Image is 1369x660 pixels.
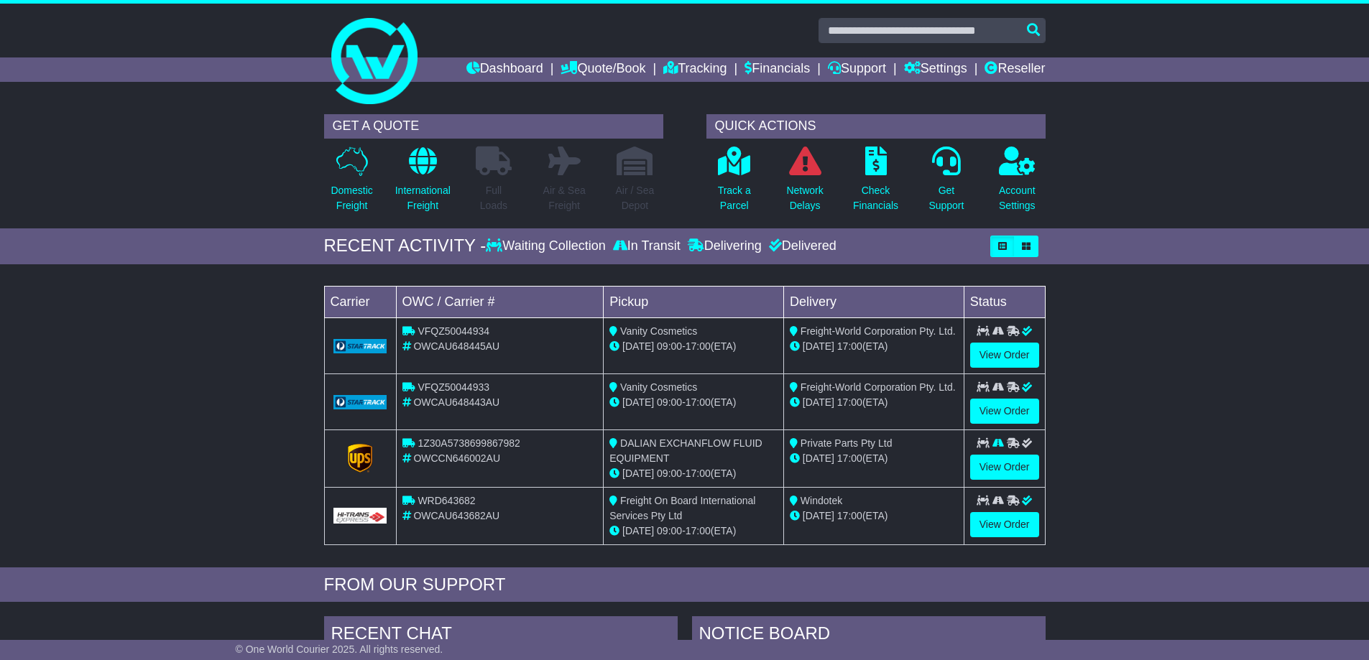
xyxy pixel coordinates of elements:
a: Tracking [663,57,727,82]
p: Get Support [928,183,964,213]
a: View Order [970,399,1039,424]
span: Freight-World Corporation Pty. Ltd. [801,381,956,393]
span: [DATE] [622,468,654,479]
img: GetCarrierServiceLogo [333,508,387,524]
a: View Order [970,512,1039,537]
div: In Transit [609,238,684,254]
span: VFQZ50044934 [418,325,489,337]
div: (ETA) [790,508,958,524]
span: 09:00 [657,340,682,352]
img: GetCarrierServiceLogo [348,444,372,473]
div: NOTICE BOARD [692,616,1046,655]
span: 17:00 [837,510,862,521]
span: [DATE] [803,510,834,521]
span: OWCAU648443AU [413,396,499,408]
span: 17:00 [837,340,862,352]
div: RECENT CHAT [324,616,678,655]
span: OWCCN646002AU [413,452,500,464]
p: Air & Sea Freight [543,183,586,213]
span: 09:00 [657,396,682,408]
span: [DATE] [803,452,834,464]
span: [DATE] [622,396,654,408]
span: 17:00 [686,340,711,352]
a: NetworkDelays [785,146,824,221]
span: Freight-World Corporation Pty. Ltd. [801,325,956,337]
a: Reseller [985,57,1045,82]
p: Network Delays [786,183,823,213]
p: Track a Parcel [718,183,751,213]
div: - (ETA) [609,466,778,481]
span: © One World Courier 2025. All rights reserved. [236,643,443,655]
a: View Order [970,455,1039,480]
div: (ETA) [790,339,958,354]
td: Status [964,286,1045,317]
span: OWCAU643682AU [413,510,499,521]
div: (ETA) [790,451,958,466]
a: AccountSettings [998,146,1036,221]
span: [DATE] [622,525,654,536]
td: Delivery [783,286,964,317]
p: Air / Sea Depot [616,183,655,213]
div: Waiting Collection [486,238,609,254]
div: GET A QUOTE [324,114,663,139]
span: Vanity Cosmetics [620,325,697,337]
span: 17:00 [686,396,711,408]
p: Domestic Freight [331,183,372,213]
a: View Order [970,343,1039,368]
img: GetCarrierServiceLogo [333,395,387,409]
img: GetCarrierServiceLogo [333,339,387,353]
span: [DATE] [622,340,654,352]
div: FROM OUR SUPPORT [324,575,1046,595]
p: Full Loads [476,183,512,213]
td: Pickup [604,286,784,317]
td: OWC / Carrier # [396,286,604,317]
div: QUICK ACTIONS [706,114,1046,139]
span: 17:00 [837,396,862,408]
div: Delivering [684,238,765,254]
span: 09:00 [657,525,682,536]
a: Dashboard [466,57,543,82]
div: - (ETA) [609,339,778,354]
span: Freight On Board International Services Pty Ltd [609,495,755,521]
a: GetSupport [928,146,964,221]
div: (ETA) [790,395,958,410]
span: [DATE] [803,396,834,408]
span: VFQZ50044933 [418,381,489,393]
span: 17:00 [837,452,862,464]
a: Quote/Book [561,57,645,82]
span: DALIAN EXCHANFLOW FLUID EQUIPMENT [609,437,762,464]
p: International Freight [395,183,451,213]
span: WRD643682 [418,495,475,506]
span: Vanity Cosmetics [620,381,697,393]
a: InternationalFreight [395,146,451,221]
span: Private Parts Pty Ltd [801,437,893,449]
a: Track aParcel [717,146,752,221]
span: 17:00 [686,468,711,479]
span: Windotek [801,495,842,506]
a: Settings [904,57,967,82]
a: CheckFinancials [852,146,899,221]
div: RECENT ACTIVITY - [324,236,487,256]
a: Financials [745,57,810,82]
span: 1Z30A5738699867982 [418,437,520,449]
span: 09:00 [657,468,682,479]
a: Support [828,57,886,82]
div: - (ETA) [609,395,778,410]
p: Check Financials [853,183,898,213]
div: Delivered [765,238,836,254]
td: Carrier [324,286,396,317]
span: [DATE] [803,340,834,352]
p: Account Settings [999,183,1036,213]
div: - (ETA) [609,524,778,539]
span: 17:00 [686,525,711,536]
span: OWCAU648445AU [413,340,499,352]
a: DomesticFreight [330,146,373,221]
